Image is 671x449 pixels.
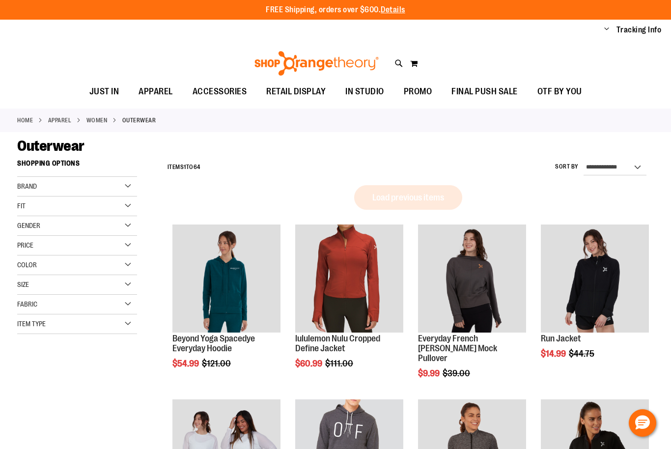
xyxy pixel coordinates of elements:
[17,241,33,249] span: Price
[295,224,403,333] img: Product image for lululemon Nulu Cropped Define Jacket
[89,81,119,103] span: JUST IN
[541,224,649,334] a: Product image for Run Jacket
[193,81,247,103] span: ACCESSORIES
[17,300,37,308] span: Fabric
[418,224,526,333] img: Product image for Everyday French Terry Crop Mock Pullover
[172,224,280,334] a: Product image for Beyond Yoga Spacedye Everyday Hoodie
[381,5,405,14] a: Details
[184,164,186,170] span: 1
[194,164,200,170] span: 64
[17,116,33,125] a: Home
[537,81,582,103] span: OTF BY YOU
[17,155,137,177] strong: Shopping Options
[17,202,26,210] span: Fit
[541,224,649,333] img: Product image for Run Jacket
[17,222,40,229] span: Gender
[372,193,444,202] span: Load previous items
[80,81,129,103] a: JUST IN
[335,81,394,103] a: IN STUDIO
[129,81,183,103] a: APPAREL
[17,182,37,190] span: Brand
[17,320,46,328] span: Item Type
[604,25,609,35] button: Account menu
[139,81,173,103] span: APPAREL
[451,81,518,103] span: FINAL PUSH SALE
[345,81,384,103] span: IN STUDIO
[418,368,441,378] span: $9.99
[86,116,108,125] a: WOMEN
[183,81,257,103] a: ACCESSORIES
[295,359,324,368] span: $60.99
[555,163,579,171] label: Sort By
[325,359,355,368] span: $111.00
[266,4,405,16] p: FREE Shipping, orders over $600.
[413,220,531,403] div: product
[629,409,656,437] button: Hello, have a question? Let’s chat.
[404,81,432,103] span: PROMO
[256,81,335,103] a: RETAIL DISPLAY
[290,220,408,393] div: product
[168,220,285,393] div: product
[394,81,442,103] a: PROMO
[569,349,596,359] span: $44.75
[48,116,72,125] a: APPAREL
[172,224,280,333] img: Product image for Beyond Yoga Spacedye Everyday Hoodie
[418,224,526,334] a: Product image for Everyday French Terry Crop Mock Pullover
[172,334,255,353] a: Beyond Yoga Spacedye Everyday Hoodie
[443,368,472,378] span: $39.00
[354,185,462,210] button: Load previous items
[172,359,200,368] span: $54.99
[616,25,662,35] a: Tracking Info
[202,359,232,368] span: $121.00
[17,281,29,288] span: Size
[17,261,37,269] span: Color
[253,51,380,76] img: Shop Orangetheory
[17,138,84,154] span: Outerwear
[168,160,200,175] h2: Items to
[295,224,403,334] a: Product image for lululemon Nulu Cropped Define Jacket
[528,81,592,103] a: OTF BY YOU
[541,349,567,359] span: $14.99
[122,116,156,125] strong: Outerwear
[442,81,528,103] a: FINAL PUSH SALE
[295,334,380,353] a: lululemon Nulu Cropped Define Jacket
[536,220,654,384] div: product
[418,334,497,363] a: Everyday French [PERSON_NAME] Mock Pullover
[266,81,326,103] span: RETAIL DISPLAY
[541,334,581,343] a: Run Jacket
